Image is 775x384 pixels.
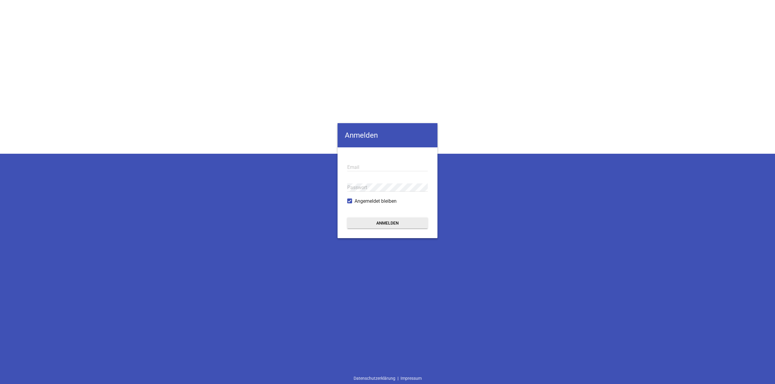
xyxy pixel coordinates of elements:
[398,373,424,384] a: Impressum
[351,373,397,384] a: Datenschutzerklärung
[355,198,397,205] span: Angemeldet bleiben
[347,218,428,228] button: Anmelden
[351,373,424,384] div: |
[338,123,437,147] h4: Anmelden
